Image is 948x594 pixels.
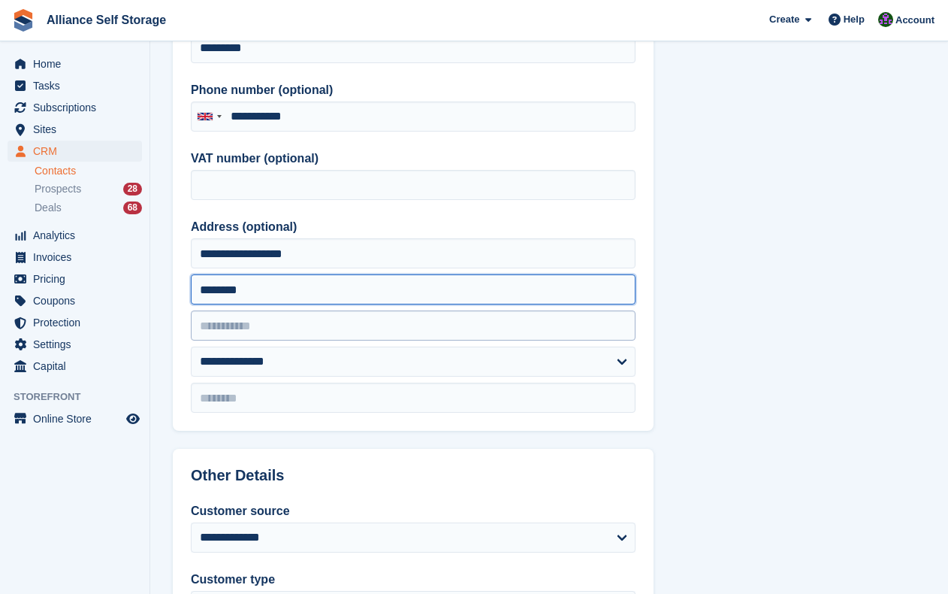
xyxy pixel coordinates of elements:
[124,410,142,428] a: Preview store
[769,12,799,27] span: Create
[33,141,123,162] span: CRM
[35,182,81,196] span: Prospects
[33,290,123,311] span: Coupons
[33,119,123,140] span: Sites
[33,97,123,118] span: Subscriptions
[8,408,142,429] a: menu
[12,9,35,32] img: stora-icon-8386f47178a22dfd0bd8f6a31ec36ba5ce8667c1dd55bd0f319d3a0aa187defe.svg
[41,8,172,32] a: Alliance Self Storage
[8,247,142,268] a: menu
[878,12,893,27] img: Romilly Norton
[844,12,865,27] span: Help
[33,75,123,96] span: Tasks
[8,97,142,118] a: menu
[8,141,142,162] a: menu
[33,334,123,355] span: Settings
[191,81,636,99] label: Phone number (optional)
[33,312,123,333] span: Protection
[35,181,142,197] a: Prospects 28
[191,571,636,589] label: Customer type
[191,467,636,484] h2: Other Details
[8,268,142,289] a: menu
[123,183,142,195] div: 28
[8,334,142,355] a: menu
[35,200,142,216] a: Deals 68
[191,218,636,236] label: Address (optional)
[33,268,123,289] span: Pricing
[895,13,934,28] span: Account
[33,408,123,429] span: Online Store
[33,247,123,268] span: Invoices
[14,389,149,405] span: Storefront
[33,356,123,377] span: Capital
[8,75,142,96] a: menu
[33,225,123,246] span: Analytics
[8,290,142,311] a: menu
[191,150,636,168] label: VAT number (optional)
[192,102,226,131] div: United Kingdom: +44
[8,225,142,246] a: menu
[33,53,123,74] span: Home
[191,502,636,520] label: Customer source
[8,312,142,333] a: menu
[8,53,142,74] a: menu
[35,201,62,215] span: Deals
[35,164,142,178] a: Contacts
[8,356,142,377] a: menu
[123,202,142,214] div: 68
[8,119,142,140] a: menu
